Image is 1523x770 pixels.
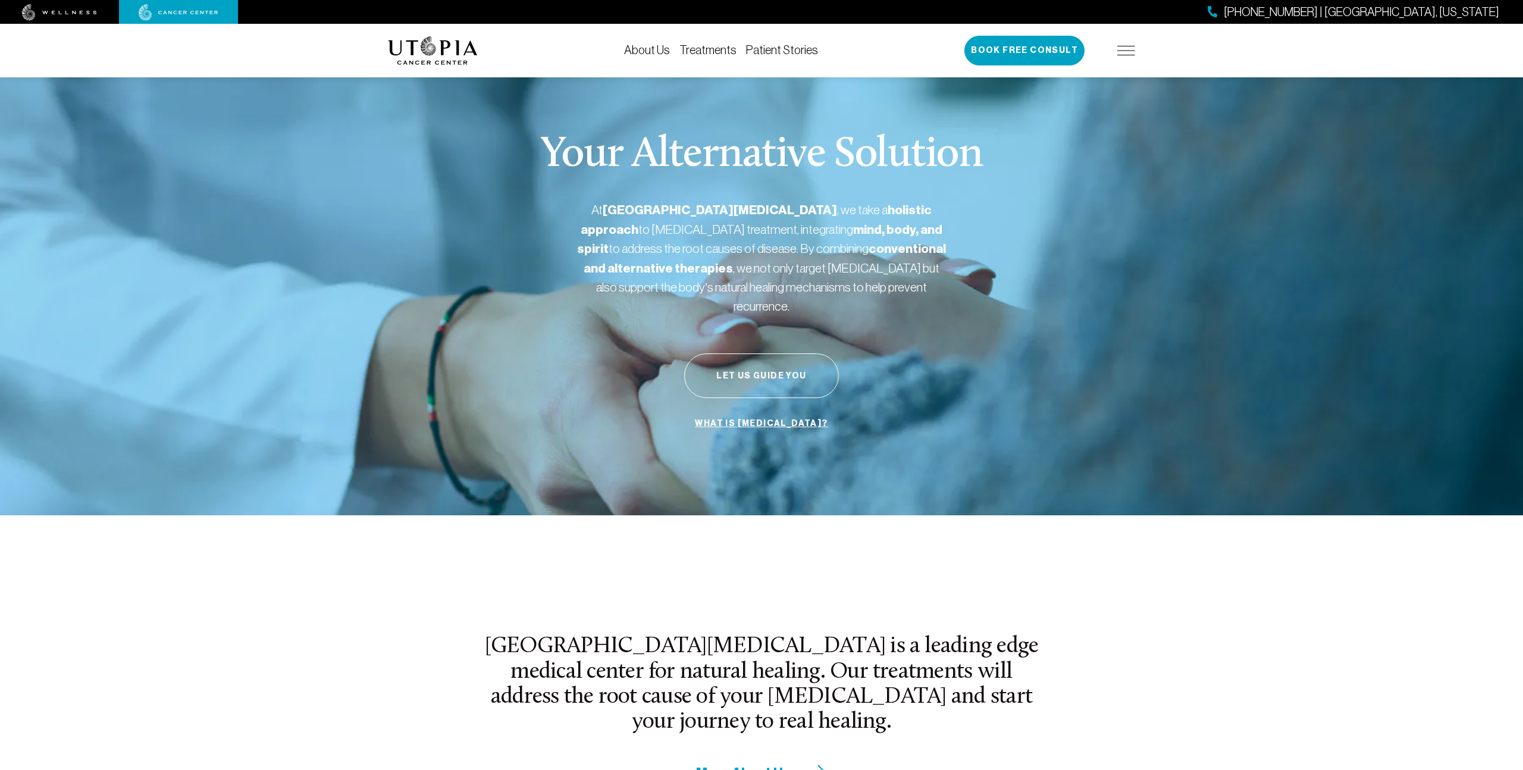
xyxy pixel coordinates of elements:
a: Treatments [679,43,737,57]
h2: [GEOGRAPHIC_DATA][MEDICAL_DATA] is a leading edge medical center for natural healing. Our treatme... [483,634,1040,735]
strong: [GEOGRAPHIC_DATA][MEDICAL_DATA] [603,202,837,218]
img: wellness [22,4,97,21]
a: Patient Stories [746,43,818,57]
img: cancer center [139,4,218,21]
span: [PHONE_NUMBER] | [GEOGRAPHIC_DATA], [US_STATE] [1224,4,1499,21]
a: [PHONE_NUMBER] | [GEOGRAPHIC_DATA], [US_STATE] [1208,4,1499,21]
strong: holistic approach [581,202,932,237]
a: What is [MEDICAL_DATA]? [692,412,831,435]
button: Book Free Consult [964,36,1085,65]
a: About Us [624,43,670,57]
p: Your Alternative Solution [540,134,982,177]
strong: conventional and alternative therapies [584,241,946,276]
img: logo [388,36,478,65]
button: Let Us Guide You [684,353,839,398]
img: icon-hamburger [1117,46,1135,55]
p: At , we take a to [MEDICAL_DATA] treatment, integrating to address the root causes of disease. By... [577,201,946,315]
